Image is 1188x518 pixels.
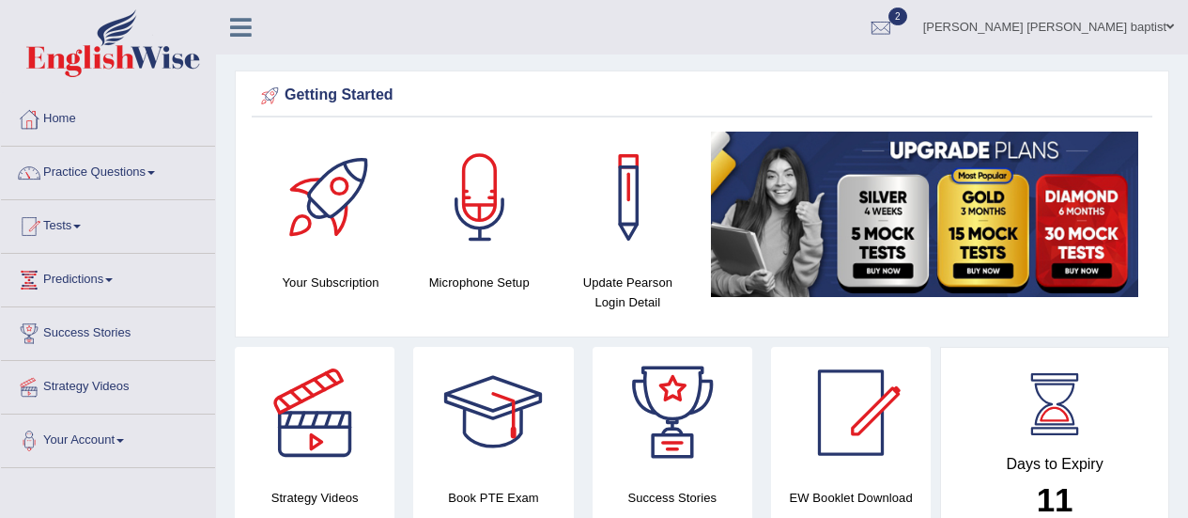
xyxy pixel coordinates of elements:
h4: Strategy Videos [235,488,394,508]
a: Tests [1,200,215,247]
b: 11 [1037,481,1073,518]
h4: Microphone Setup [414,273,544,292]
div: Getting Started [256,82,1148,110]
span: 2 [888,8,907,25]
a: Success Stories [1,307,215,354]
h4: Book PTE Exam [413,488,573,508]
a: Predictions [1,254,215,301]
a: Your Account [1,415,215,462]
h4: Update Pearson Login Detail [563,273,692,312]
a: Strategy Videos [1,361,215,408]
h4: Days to Expiry [962,456,1148,473]
img: small5.jpg [711,132,1138,297]
a: Home [1,93,215,140]
h4: Your Subscription [266,273,395,292]
a: Practice Questions [1,147,215,194]
h4: Success Stories [593,488,752,508]
h4: EW Booklet Download [771,488,931,508]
